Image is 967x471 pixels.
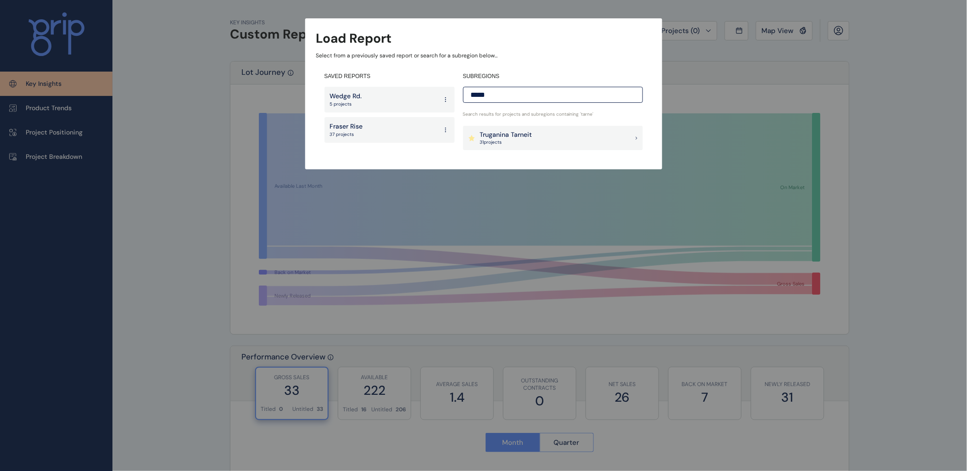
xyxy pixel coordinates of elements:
p: Select from a previously saved report or search for a subregion below... [316,52,651,60]
h4: SUBREGIONS [463,73,643,80]
h4: SAVED REPORTS [324,73,455,80]
p: 37 projects [330,131,363,138]
p: Fraser Rise [330,122,363,131]
p: 31 project s [480,139,532,146]
p: 5 projects [330,101,362,107]
p: Truganina Tarneit [480,130,532,140]
h3: Load Report [316,29,392,47]
p: Wedge Rd. [330,92,362,101]
p: Search results for projects and subregions containing ' tarne ' [463,111,643,118]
